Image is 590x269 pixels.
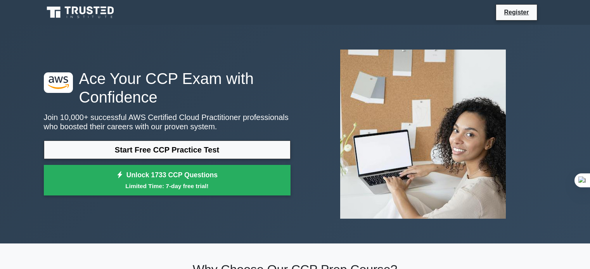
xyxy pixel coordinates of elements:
small: Limited Time: 7-day free trial! [54,182,281,190]
p: Join 10,000+ successful AWS Certified Cloud Practitioner professionals who boosted their careers ... [44,113,291,131]
a: Unlock 1733 CCP QuestionsLimited Time: 7-day free trial! [44,165,291,196]
a: Start Free CCP Practice Test [44,140,291,159]
h1: Ace Your CCP Exam with Confidence [44,69,291,106]
a: Register [499,7,533,17]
